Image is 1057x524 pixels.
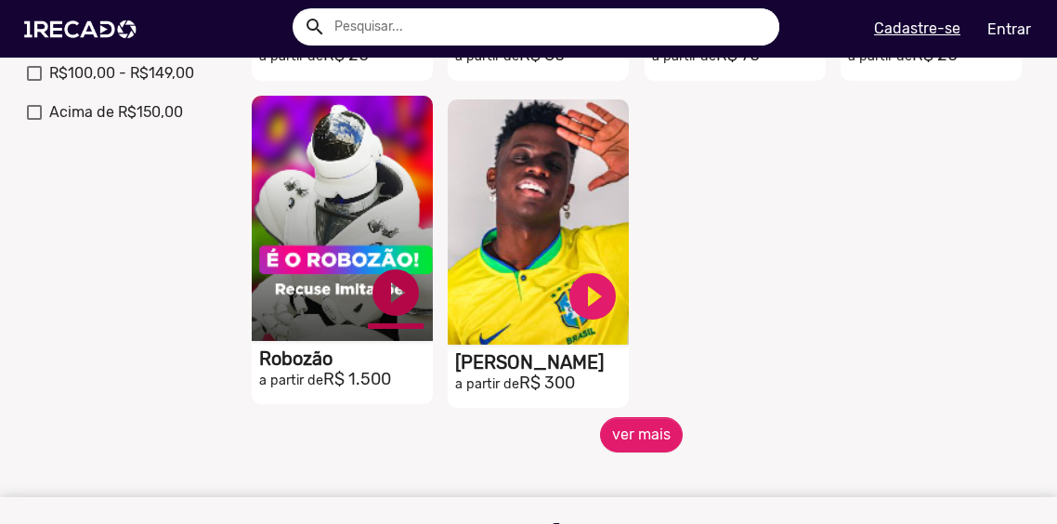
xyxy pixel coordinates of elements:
u: Cadastre-se [874,20,960,37]
input: Pesquisar... [320,8,779,46]
h1: [PERSON_NAME] [455,351,629,373]
a: play_circle_filled [565,269,620,324]
a: Entrar [975,13,1043,46]
span: R$100,00 - R$149,00 [49,62,194,85]
button: ver mais [600,417,683,452]
button: Example home icon [297,9,330,42]
small: a partir de [259,373,323,388]
video: S1RECADO vídeos dedicados para fãs e empresas [252,96,433,341]
mat-icon: Example home icon [304,16,326,38]
a: play_circle_filled [368,265,424,321]
h1: Robozão [259,347,433,370]
span: Acima de R$150,00 [49,101,183,124]
video: S1RECADO vídeos dedicados para fãs e empresas [448,99,629,345]
small: a partir de [455,376,519,392]
h2: R$ 1.500 [259,370,433,390]
h2: R$ 300 [455,373,629,394]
